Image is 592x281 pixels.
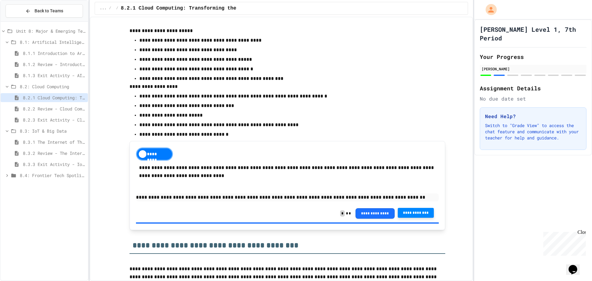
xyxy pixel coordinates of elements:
h2: Your Progress [480,52,586,61]
span: 8.2.3 Exit Activity - Cloud Service Detective [23,117,85,123]
span: 8.1.1 Introduction to Artificial Intelligence [23,50,85,56]
div: Chat with us now!Close [2,2,43,39]
h1: [PERSON_NAME] Level 1, 7th Period [480,25,586,42]
span: 8.2: Cloud Computing [20,83,85,90]
iframe: chat widget [566,256,586,275]
p: Switch to "Grade View" to access the chat feature and communicate with your teacher for help and ... [485,122,581,141]
span: 8.4: Frontier Tech Spotlight [20,172,85,179]
span: Unit 8: Major & Emerging Technologies [16,28,85,34]
span: ... [100,6,107,11]
h2: Assignment Details [480,84,586,93]
span: 8.2.2 Review - Cloud Computing [23,105,85,112]
span: 8.3: IoT & Big Data [20,128,85,134]
span: 8.3.1 The Internet of Things and Big Data: Our Connected Digital World [23,139,85,145]
span: 8.1.2 Review - Introduction to Artificial Intelligence [23,61,85,68]
span: 8.1.3 Exit Activity - AI Detective [23,72,85,79]
span: 8.1: Artificial Intelligence Basics [20,39,85,45]
span: 8.2.1 Cloud Computing: Transforming the Digital World [121,5,278,12]
span: 8.2.1 Cloud Computing: Transforming the Digital World [23,94,85,101]
div: My Account [479,2,498,17]
span: / [116,6,118,11]
div: [PERSON_NAME] [482,66,585,72]
span: 8.3.2 Review - The Internet of Things and Big Data [23,150,85,156]
span: Back to Teams [35,8,63,14]
iframe: chat widget [541,229,586,256]
div: No due date set [480,95,586,102]
h3: Need Help? [485,113,581,120]
span: / [109,6,111,11]
span: 8.3.3 Exit Activity - IoT Data Detective Challenge [23,161,85,167]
